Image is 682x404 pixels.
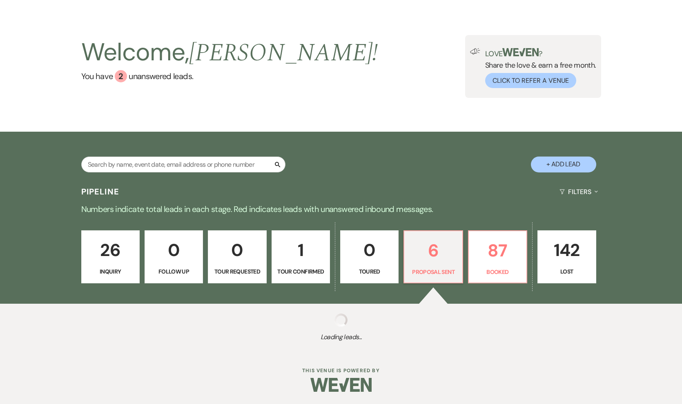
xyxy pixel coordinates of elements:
[213,236,261,264] p: 0
[485,73,576,88] button: Click to Refer a Venue
[480,48,596,88] div: Share the love & earn a free month.
[81,70,378,82] a: You have 2 unanswered leads.
[272,230,330,283] a: 1Tour Confirmed
[277,267,325,276] p: Tour Confirmed
[485,48,596,57] p: Love ?
[403,230,463,283] a: 6Proposal Sent
[340,230,399,283] a: 0Toured
[310,371,372,399] img: Weven Logo
[81,186,120,197] h3: Pipeline
[502,48,539,56] img: weven-logo-green.svg
[334,313,348,327] img: loading spinner
[556,181,601,203] button: Filters
[543,267,591,276] p: Lost
[150,236,198,264] p: 0
[474,237,522,264] p: 87
[213,267,261,276] p: Tour Requested
[345,267,393,276] p: Toured
[208,230,266,283] a: 0Tour Requested
[189,34,378,72] span: [PERSON_NAME] !
[115,70,127,82] div: 2
[87,236,134,264] p: 26
[47,203,635,216] p: Numbers indicate total leads in each stage. Red indicates leads with unanswered inbound messages.
[81,35,378,70] h2: Welcome,
[474,267,522,276] p: Booked
[468,230,527,283] a: 87Booked
[531,157,596,172] button: + Add Lead
[150,267,198,276] p: Follow Up
[34,332,648,342] span: Loading leads...
[409,237,457,264] p: 6
[277,236,325,264] p: 1
[87,267,134,276] p: Inquiry
[145,230,203,283] a: 0Follow Up
[537,230,596,283] a: 142Lost
[470,48,480,55] img: loud-speaker-illustration.svg
[409,267,457,276] p: Proposal Sent
[543,236,591,264] p: 142
[81,230,140,283] a: 26Inquiry
[345,236,393,264] p: 0
[81,157,285,172] input: Search by name, event date, email address or phone number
